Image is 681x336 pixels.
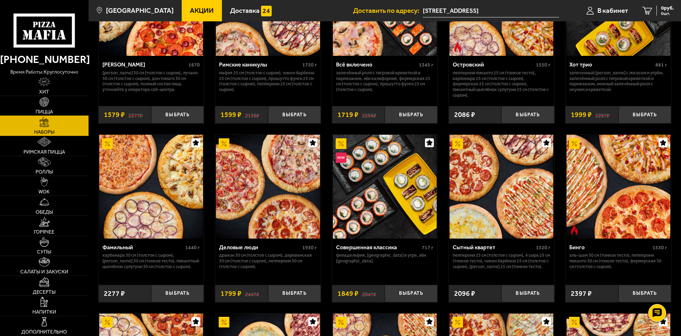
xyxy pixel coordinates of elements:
div: Бинго [569,244,651,251]
span: Роллы [36,170,53,175]
span: Санкт-Петербург, проспект Космонавтов, 106 [423,4,559,17]
img: Деловые люди [216,135,320,239]
p: Пепперони 25 см (толстое с сыром), 4 сыра 25 см (тонкое тесто), Чикен Барбекю 25 см (толстое с сы... [453,252,550,270]
a: АкционныйДеловые люди [215,135,321,239]
img: Совершенная классика [333,135,437,239]
img: Акционный [452,138,463,149]
span: 1530 г [653,245,667,251]
button: Выбрать [151,106,204,123]
span: 1345 г [419,62,433,68]
img: Акционный [102,138,113,149]
span: 1670 [188,62,200,68]
p: Мафия 25 см (толстое с сыром), Чикен Барбекю 25 см (толстое с сыром), Прошутто Фунги 25 см (толст... [219,70,317,93]
div: Совершенная классика [336,244,420,251]
img: Акционный [219,317,229,327]
span: 1550 г [536,62,550,68]
p: Запечённый ролл с тигровой креветкой и пармезаном, Эби Калифорния, Фермерская 25 см (толстое с сы... [336,70,434,93]
span: Горячее [34,230,54,235]
div: Сытный квартет [453,244,534,251]
div: Фамильный [102,244,184,251]
span: Доставить по адресу: [353,7,423,14]
span: 0 шт. [661,11,674,16]
button: Выбрать [151,285,204,302]
span: 1599 ₽ [220,111,241,118]
span: Десерты [33,290,55,295]
p: Аль-Шам 30 см (тонкое тесто), Пепперони Пиканто 30 см (тонкое тесто), Фермерская 30 см (толстое с... [569,252,667,270]
p: Пепперони Пиканто 25 см (тонкое тесто), Карбонара 25 см (толстое с сыром), Фермерская 25 см (толс... [453,70,550,98]
span: [GEOGRAPHIC_DATA] [106,7,174,14]
span: Супы [37,250,51,255]
button: Выбрать [385,285,437,302]
input: Ваш адрес доставки [423,4,559,17]
span: Обеды [36,210,53,215]
span: Дополнительно [21,330,67,335]
span: Наборы [34,130,54,135]
div: Островский [453,61,534,68]
p: Дракон 30 см (толстое с сыром), Деревенская 30 см (толстое с сыром), Пепперони 30 см (толстое с с... [219,252,317,270]
span: Доставка [230,7,260,14]
span: 1579 ₽ [104,111,125,118]
span: 2277 ₽ [104,290,125,297]
div: Всё включено [336,61,417,68]
button: Выбрать [385,106,437,123]
span: 2096 ₽ [454,290,475,297]
s: 2277 ₽ [128,111,143,118]
span: Хит [39,90,49,95]
a: АкционныйОстрое блюдоБинго [565,135,671,239]
div: Деловые люди [219,244,300,251]
span: 1930 г [302,245,317,251]
span: 1999 ₽ [571,111,592,118]
span: 1440 г [185,245,200,251]
a: АкционныйСытный квартет [449,135,554,239]
span: В кабинет [597,7,628,14]
img: Акционный [569,138,580,149]
img: Акционный [219,138,229,149]
p: Запеченный [PERSON_NAME] с лососем и угрём, Запечённый ролл с тигровой креветкой и пармезаном, Не... [569,70,667,93]
div: [PERSON_NAME] [102,61,187,68]
img: Акционный [336,317,346,327]
s: 2267 ₽ [595,111,610,118]
img: Новинка [336,153,346,163]
button: Выбрать [268,106,321,123]
span: Напитки [32,310,56,315]
div: Римские каникулы [219,61,300,68]
p: Филадельфия, [GEOGRAPHIC_DATA] в угре, Эби [GEOGRAPHIC_DATA]. [336,252,434,264]
button: Выбрать [618,285,671,302]
s: 2047 ₽ [362,290,376,297]
span: 1799 ₽ [220,290,241,297]
img: Острое блюдо [452,42,463,53]
span: 2086 ₽ [454,111,475,118]
span: Салаты и закуски [20,270,68,274]
span: Акции [190,7,214,14]
span: 881 г [655,62,667,68]
img: Сытный квартет [449,135,553,239]
img: Акционный [102,317,113,327]
p: [PERSON_NAME] 30 см (толстое с сыром), Лучано 30 см (толстое с сыром), Дон Томаго 30 см (толстое ... [102,70,200,93]
s: 2136 ₽ [245,111,259,118]
img: Фамильный [99,135,203,239]
p: Карбонара 30 см (толстое с сыром), [PERSON_NAME] 30 см (тонкое тесто), Пикантный цыплёнок сулугун... [102,252,200,270]
img: Острое блюдо [569,224,580,235]
button: Выбрать [501,285,554,302]
span: 1520 г [536,245,550,251]
span: 1720 г [302,62,317,68]
img: 15daf4d41897b9f0e9f617042186c801.svg [261,6,272,16]
img: Акционный [336,138,346,149]
a: АкционныйНовинкаСовершенная классика [332,135,438,239]
span: 1849 ₽ [337,290,358,297]
div: Хот трио [569,61,654,68]
img: Акционный [452,317,463,327]
span: 2397 ₽ [571,290,592,297]
span: 0 руб. [661,6,674,11]
span: Пицца [36,110,53,114]
span: 717 г [422,245,433,251]
span: Римская пицца [23,150,65,155]
button: Выбрать [618,106,671,123]
span: 1719 ₽ [337,111,358,118]
span: WOK [38,190,50,194]
img: Бинго [566,135,670,239]
button: Выбрать [268,285,321,302]
s: 2447 ₽ [245,290,259,297]
s: 2256 ₽ [362,111,376,118]
button: Выбрать [501,106,554,123]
